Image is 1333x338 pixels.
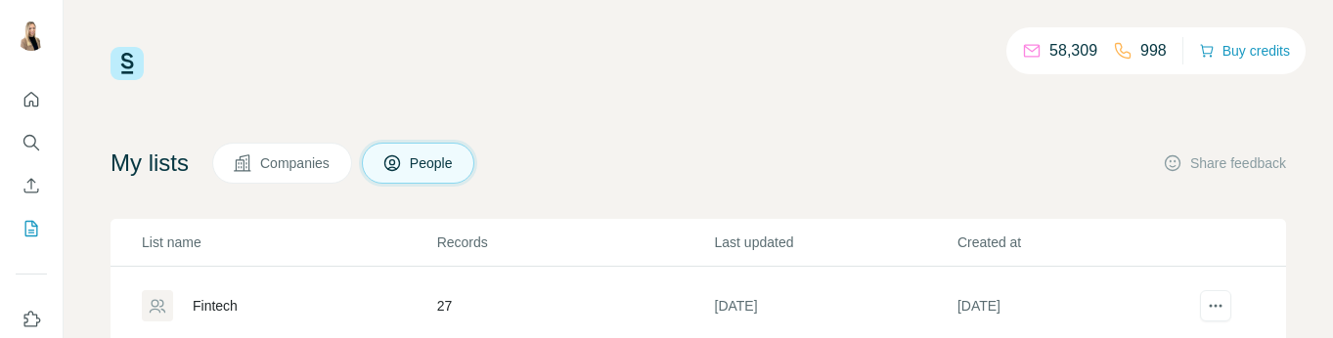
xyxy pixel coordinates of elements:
span: Companies [260,153,332,173]
button: Enrich CSV [16,168,47,203]
h4: My lists [111,148,189,179]
button: actions [1200,290,1231,321]
p: List name [142,232,435,252]
p: Last updated [715,232,955,252]
span: People [410,153,455,173]
button: Buy credits [1199,37,1290,64]
img: Surfe Logo [111,47,144,80]
p: 998 [1140,39,1167,63]
p: Records [437,232,713,252]
div: Fintech [193,296,238,316]
button: Share feedback [1163,153,1286,173]
button: My lists [16,211,47,246]
button: Quick start [16,82,47,117]
p: 58,309 [1049,39,1097,63]
button: Search [16,125,47,160]
img: Avatar [16,20,47,51]
p: Created at [957,232,1198,252]
button: Use Surfe on LinkedIn [16,302,47,337]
